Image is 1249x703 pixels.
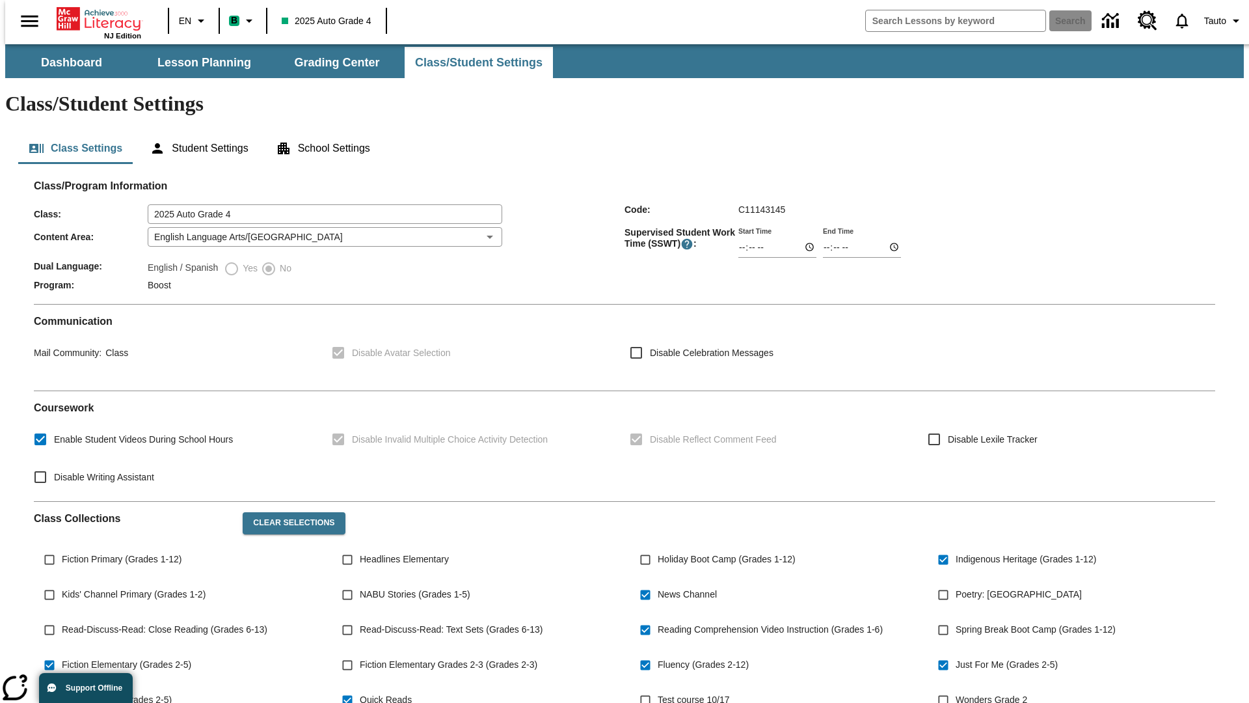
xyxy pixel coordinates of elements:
[231,12,237,29] span: B
[179,14,191,28] span: EN
[34,193,1215,294] div: Class/Program Information
[173,9,215,33] button: Language: EN, Select a language
[104,32,141,40] span: NJ Edition
[101,348,128,358] span: Class
[34,209,148,219] span: Class :
[360,658,537,672] span: Fiction Elementary Grades 2-3 (Grades 2-3)
[5,44,1244,78] div: SubNavbar
[658,588,717,601] span: News Channel
[41,55,102,70] span: Dashboard
[148,280,171,290] span: Boost
[658,623,883,637] span: Reading Comprehension Video Instruction (Grades 1-6)
[265,133,381,164] button: School Settings
[823,226,853,236] label: End Time
[34,348,101,358] span: Mail Community :
[415,55,543,70] span: Class/Student Settings
[5,47,554,78] div: SubNavbar
[34,315,1215,380] div: Communication
[54,433,233,447] span: Enable Student Videos During School Hours
[57,5,141,40] div: Home
[680,238,693,251] button: Supervised Student Work Time is the timeframe when students can take LevelSet and when lessons ar...
[239,262,258,275] span: Yes
[148,261,218,277] label: English / Spanish
[1199,9,1249,33] button: Profile/Settings
[282,14,371,28] span: 2025 Auto Grade 4
[139,133,258,164] button: Student Settings
[34,180,1215,192] h2: Class/Program Information
[10,2,49,40] button: Open side menu
[956,553,1096,566] span: Indigenous Heritage (Grades 1-12)
[34,402,1215,414] h2: Course work
[272,47,402,78] button: Grading Center
[5,92,1244,116] h1: Class/Student Settings
[62,623,267,637] span: Read-Discuss-Read: Close Reading (Grades 6-13)
[18,133,133,164] button: Class Settings
[956,658,1058,672] span: Just For Me (Grades 2-5)
[948,433,1038,447] span: Disable Lexile Tracker
[62,588,206,601] span: Kids' Channel Primary (Grades 1-2)
[62,553,181,566] span: Fiction Primary (Grades 1-12)
[139,47,269,78] button: Lesson Planning
[294,55,379,70] span: Grading Center
[956,588,1082,601] span: Poetry: [GEOGRAPHIC_DATA]
[650,346,773,360] span: Disable Celebration Messages
[34,402,1215,491] div: Coursework
[658,553,796,566] span: Holiday Boot Camp (Grades 1-12)
[1130,3,1165,38] a: Resource Center, Will open in new tab
[54,471,154,484] span: Disable Writing Assistant
[352,433,548,447] span: Disable Invalid Multiple Choice Activity Detection
[956,623,1116,637] span: Spring Break Boot Camp (Grades 1-12)
[157,55,251,70] span: Lesson Planning
[360,553,449,566] span: Headlines Elementary
[18,133,1231,164] div: Class/Student Settings
[360,588,470,601] span: NABU Stories (Grades 1-5)
[276,262,291,275] span: No
[624,204,738,215] span: Code :
[352,346,451,360] span: Disable Avatar Selection
[360,623,543,637] span: Read-Discuss-Read: Text Sets (Grades 6-13)
[148,204,502,224] input: Class
[624,227,738,251] span: Supervised Student Work Time (SSWT) :
[1165,4,1199,38] a: Notifications
[62,658,191,672] span: Fiction Elementary (Grades 2-5)
[7,47,137,78] button: Dashboard
[34,261,148,271] span: Dual Language :
[1094,3,1130,39] a: Data Center
[738,226,772,236] label: Start Time
[34,512,232,525] h2: Class Collections
[34,315,1215,327] h2: Communication
[66,683,122,693] span: Support Offline
[39,673,133,703] button: Support Offline
[866,10,1045,31] input: search field
[34,280,148,290] span: Program :
[148,227,502,247] div: English Language Arts/[GEOGRAPHIC_DATA]
[738,204,785,215] span: C11143145
[1204,14,1226,28] span: Tauto
[224,9,262,33] button: Boost Class color is mint green. Change class color
[57,6,141,32] a: Home
[405,47,553,78] button: Class/Student Settings
[243,512,345,534] button: Clear Selections
[658,658,749,672] span: Fluency (Grades 2-12)
[34,232,148,242] span: Content Area :
[650,433,777,447] span: Disable Reflect Comment Feed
